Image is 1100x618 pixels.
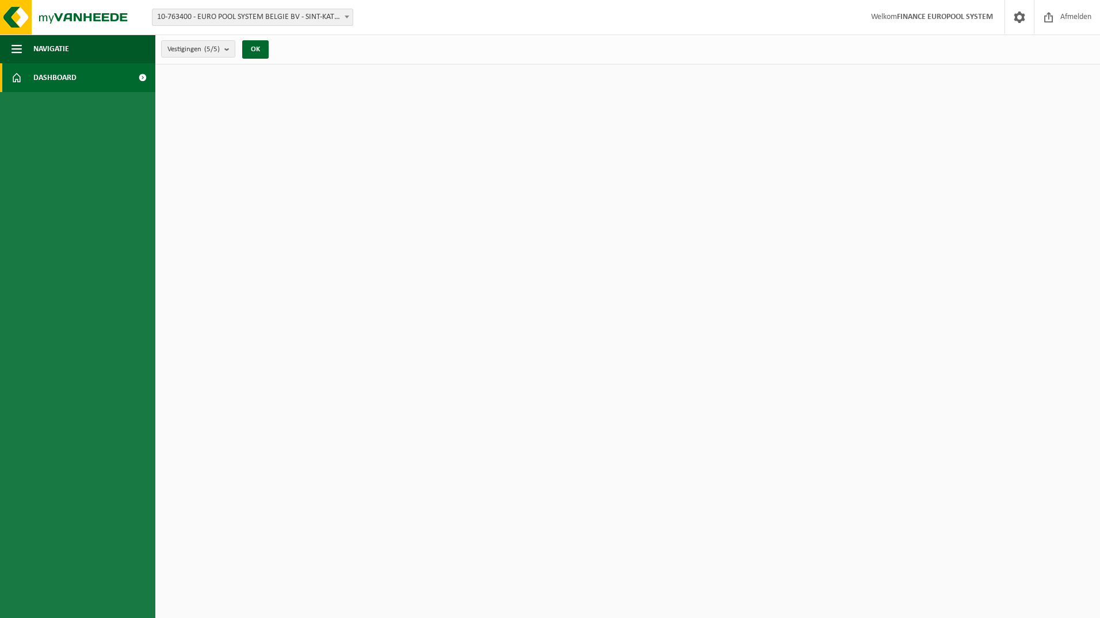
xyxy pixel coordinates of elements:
span: Navigatie [33,35,69,63]
count: (5/5) [204,45,220,53]
button: Vestigingen(5/5) [161,40,235,58]
span: 10-763400 - EURO POOL SYSTEM BELGIE BV - SINT-KATELIJNE-WAVER [152,9,353,25]
span: 10-763400 - EURO POOL SYSTEM BELGIE BV - SINT-KATELIJNE-WAVER [152,9,353,26]
span: Dashboard [33,63,77,92]
button: OK [242,40,269,59]
span: Vestigingen [167,41,220,58]
strong: FINANCE EUROPOOL SYSTEM [897,13,993,21]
